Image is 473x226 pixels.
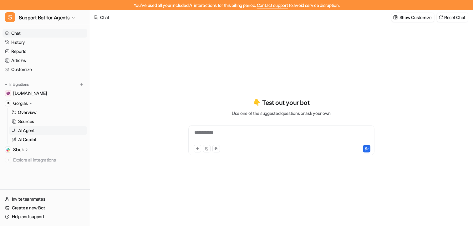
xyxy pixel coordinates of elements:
a: Overview [9,108,87,117]
p: Use one of the suggested questions or ask your own [232,110,331,116]
div: Chat [100,14,109,21]
a: Help and support [3,212,87,221]
a: Chat [3,29,87,38]
a: Invite teammates [3,195,87,203]
a: History [3,38,87,47]
p: Overview [18,109,37,116]
p: Gorgias [13,100,28,106]
a: Customize [3,65,87,74]
button: Reset Chat [437,13,468,22]
p: Show Customize [399,14,432,21]
img: menu_add.svg [79,82,84,87]
a: Explore all integrations [3,156,87,164]
span: Support Bot for Agents [19,13,69,22]
img: www.years.com [6,91,10,95]
img: expand menu [4,82,8,87]
a: www.years.com[DOMAIN_NAME] [3,89,87,98]
a: Sources [9,117,87,126]
p: Integrations [9,82,29,87]
a: Reports [3,47,87,56]
a: AI Agent [9,126,87,135]
a: Create a new Bot [3,203,87,212]
p: AI Agent [18,127,35,134]
p: Sources [18,118,34,125]
button: Integrations [3,81,31,88]
span: [DOMAIN_NAME] [13,90,47,96]
p: Slack [13,146,24,153]
a: Articles [3,56,87,65]
button: Show Customize [391,13,434,22]
img: Slack [6,148,10,152]
span: Contact support [257,3,288,8]
img: reset [439,15,443,20]
img: Gorgias [6,101,10,105]
span: S [5,12,15,22]
p: 👇 Test out your bot [253,98,309,107]
p: AI Copilot [18,136,36,143]
img: explore all integrations [5,157,11,163]
span: Explore all integrations [13,155,85,165]
img: customize [393,15,398,20]
a: AI Copilot [9,135,87,144]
